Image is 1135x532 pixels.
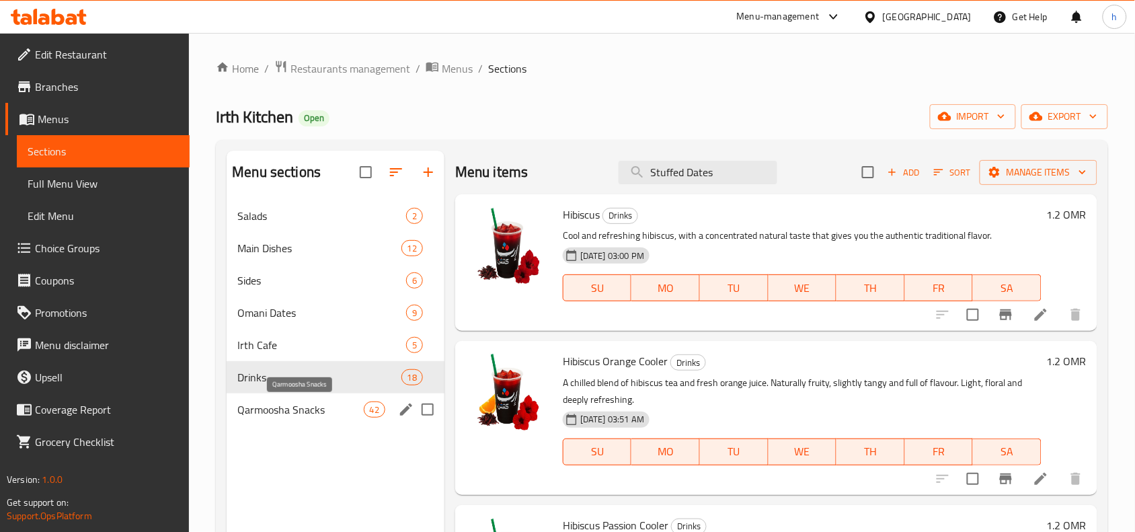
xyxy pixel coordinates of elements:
[990,299,1022,331] button: Branch-specific-item
[978,278,1036,298] span: SA
[5,232,190,264] a: Choice Groups
[227,264,444,297] div: Sides6
[237,369,401,385] span: Drinks
[1021,104,1108,129] button: export
[1060,463,1092,495] button: delete
[35,79,179,95] span: Branches
[232,162,321,182] h2: Menu sections
[442,61,473,77] span: Menus
[836,439,905,465] button: TH
[407,307,422,319] span: 9
[631,439,700,465] button: MO
[563,204,600,225] span: Hibiscus
[299,110,329,126] div: Open
[274,60,410,77] a: Restaurants management
[35,337,179,353] span: Menu disclaimer
[7,507,92,525] a: Support.OpsPlatform
[705,278,763,298] span: TU
[769,439,837,465] button: WE
[575,413,650,426] span: [DATE] 03:51 AM
[466,352,552,438] img: Hibiscus Orange Cooler
[216,102,293,132] span: Irth Kitchen
[925,162,980,183] span: Sort items
[978,442,1036,461] span: SA
[227,329,444,361] div: Irth Cafe5
[35,369,179,385] span: Upsell
[227,194,444,431] nav: Menu sections
[5,264,190,297] a: Coupons
[980,160,1097,185] button: Manage items
[35,305,179,321] span: Promotions
[619,161,777,184] input: search
[575,250,650,262] span: [DATE] 03:00 PM
[401,369,423,385] div: items
[216,61,259,77] a: Home
[990,463,1022,495] button: Branch-specific-item
[380,156,412,188] span: Sort sections
[910,442,968,461] span: FR
[407,274,422,287] span: 6
[227,297,444,329] div: Omani Dates9
[264,61,269,77] li: /
[290,61,410,77] span: Restaurants management
[563,351,668,371] span: Hibiscus Orange Cooler
[28,176,179,192] span: Full Menu View
[774,278,832,298] span: WE
[237,305,406,321] span: Omani Dates
[931,162,974,183] button: Sort
[882,162,925,183] span: Add item
[910,278,968,298] span: FR
[396,400,416,420] button: edit
[352,158,380,186] span: Select all sections
[227,200,444,232] div: Salads2
[905,439,974,465] button: FR
[1032,108,1097,125] span: export
[882,162,925,183] button: Add
[5,329,190,361] a: Menu disclaimer
[426,60,473,77] a: Menus
[671,355,705,371] span: Drinks
[406,272,423,289] div: items
[973,439,1042,465] button: SA
[934,165,971,180] span: Sort
[930,104,1016,129] button: import
[17,200,190,232] a: Edit Menu
[602,208,638,224] div: Drinks
[364,402,385,418] div: items
[28,208,179,224] span: Edit Menu
[563,274,631,301] button: SU
[563,375,1042,408] p: A chilled blend of hibiscus tea and fresh orange juice. Naturally fruity, slightly tangy and full...
[774,442,832,461] span: WE
[886,165,922,180] span: Add
[488,61,526,77] span: Sections
[737,9,820,25] div: Menu-management
[959,465,987,493] span: Select to update
[883,9,972,24] div: [GEOGRAPHIC_DATA]
[700,274,769,301] button: TU
[406,305,423,321] div: items
[1060,299,1092,331] button: delete
[28,143,179,159] span: Sections
[35,272,179,289] span: Coupons
[402,242,422,255] span: 12
[5,71,190,103] a: Branches
[959,301,987,329] span: Select to update
[35,402,179,418] span: Coverage Report
[705,442,763,461] span: TU
[5,38,190,71] a: Edit Restaurant
[7,471,40,488] span: Version:
[227,393,444,426] div: Qarmoosha Snacks42edit
[563,439,631,465] button: SU
[5,297,190,329] a: Promotions
[836,274,905,301] button: TH
[569,442,626,461] span: SU
[603,208,637,223] span: Drinks
[35,434,179,450] span: Grocery Checklist
[38,111,179,127] span: Menus
[42,471,63,488] span: 1.0.0
[407,210,422,223] span: 2
[842,278,900,298] span: TH
[5,426,190,458] a: Grocery Checklist
[35,240,179,256] span: Choice Groups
